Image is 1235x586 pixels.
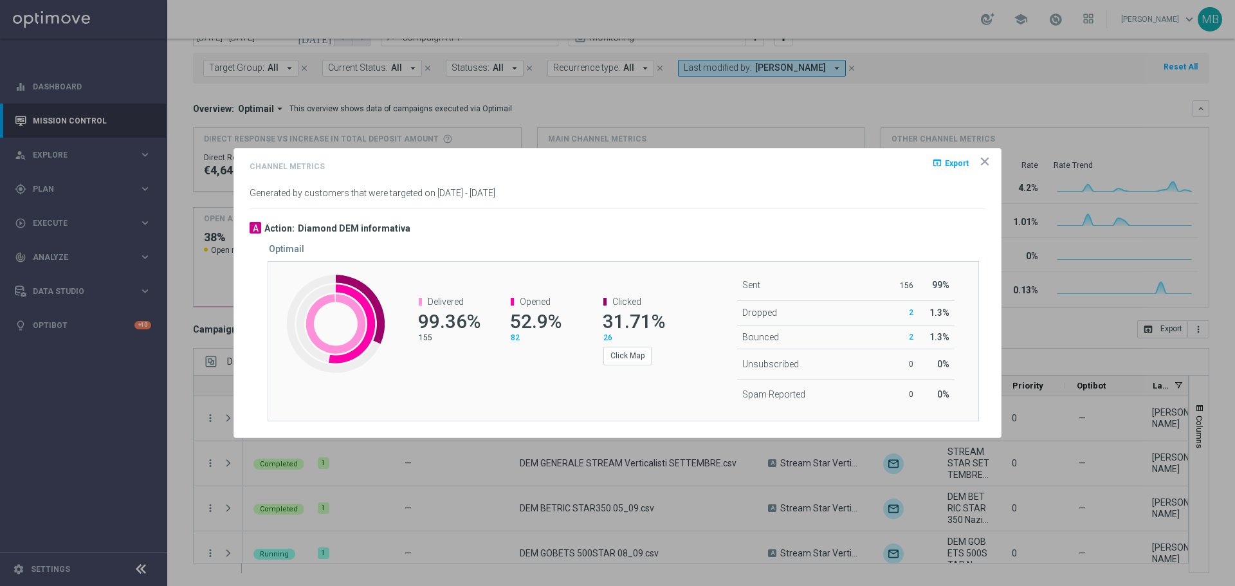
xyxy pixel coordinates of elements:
p: 0 [887,359,913,369]
span: 0% [937,359,949,369]
span: Spam Reported [742,389,805,399]
button: Click Map [603,347,652,365]
span: 1.3% [929,307,949,318]
span: Opened [520,297,551,307]
span: 2 [909,333,913,342]
h3: Action: [264,223,295,234]
span: 82 [511,333,520,342]
span: Dropped [742,307,777,318]
button: open_in_browser Export [931,155,970,170]
i: open_in_browser [932,158,942,168]
span: [DATE] - [DATE] [437,188,495,198]
span: Clicked [612,297,641,307]
span: 26 [603,333,612,342]
span: Generated by customers that were targeted on [250,188,435,198]
span: 1.3% [929,332,949,342]
span: 52.9% [510,310,562,333]
p: 0 [887,389,913,399]
p: 156 [887,280,913,291]
span: 31.71% [603,310,665,333]
span: 99.36% [418,310,480,333]
span: 2 [909,308,913,317]
span: Unsubscribed [742,359,799,369]
span: 99% [932,280,949,290]
p: 155 [419,333,479,343]
h3: Diamond DEM informativa [298,223,410,234]
h4: Channel Metrics [250,162,325,171]
span: 0% [937,389,949,399]
span: Export [945,158,969,167]
span: Sent [742,280,760,290]
span: Delivered [428,297,464,307]
h5: Optimail [269,244,304,254]
div: A [250,222,261,233]
opti-icon: icon [978,155,991,168]
span: Bounced [742,332,779,342]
